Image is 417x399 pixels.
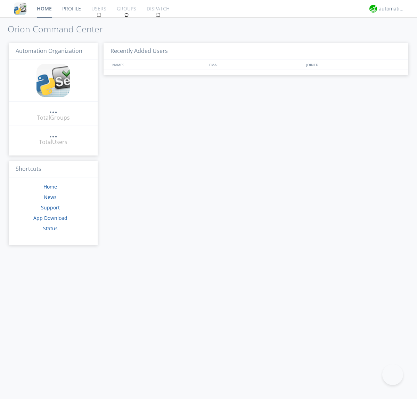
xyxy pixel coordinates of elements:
[49,106,57,114] a: ...
[33,215,67,221] a: App Download
[43,225,58,232] a: Status
[104,43,408,60] h3: Recently Added Users
[304,59,402,70] div: JOINED
[49,106,57,113] div: ...
[36,64,70,97] img: cddb5a64eb264b2086981ab96f4c1ba7
[39,138,67,146] div: Total Users
[97,13,101,17] img: spin.svg
[37,114,70,122] div: Total Groups
[44,194,57,200] a: News
[49,130,57,138] a: ...
[369,5,377,13] img: d2d01cd9b4174d08988066c6d424eccd
[124,13,129,17] img: spin.svg
[207,59,304,70] div: EMAIL
[43,183,57,190] a: Home
[16,47,82,55] span: Automation Organization
[382,364,403,385] iframe: Toggle Customer Support
[111,59,206,70] div: NAMES
[41,204,60,211] a: Support
[156,13,161,17] img: spin.svg
[9,161,98,178] h3: Shortcuts
[49,130,57,137] div: ...
[379,5,405,12] div: automation+atlas
[14,2,26,15] img: cddb5a64eb264b2086981ab96f4c1ba7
